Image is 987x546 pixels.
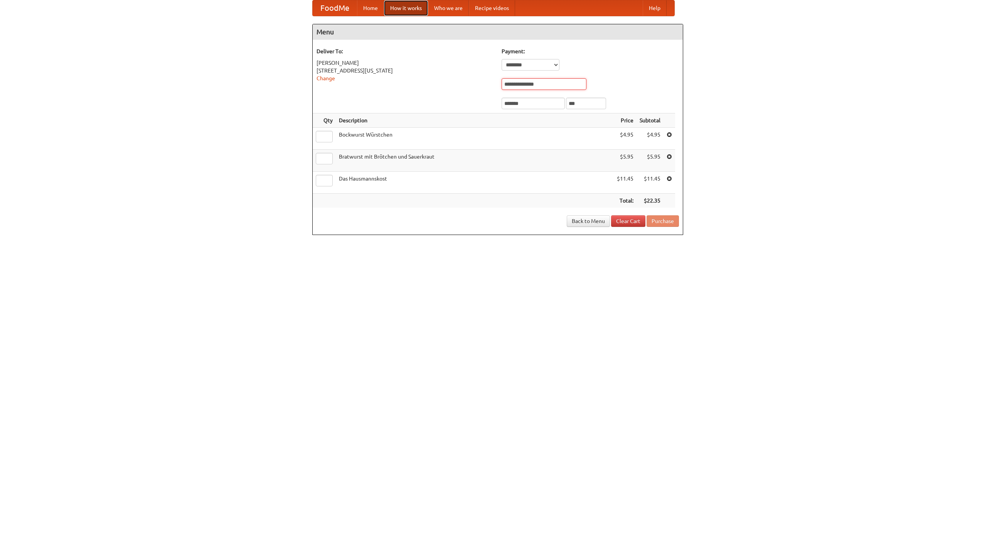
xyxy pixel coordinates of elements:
[384,0,428,16] a: How it works
[502,47,679,55] h5: Payment:
[637,150,664,172] td: $5.95
[336,172,614,194] td: Das Hausmannskost
[336,150,614,172] td: Bratwurst mit Brötchen und Sauerkraut
[317,47,494,55] h5: Deliver To:
[336,113,614,128] th: Description
[614,113,637,128] th: Price
[611,215,645,227] a: Clear Cart
[336,128,614,150] td: Bockwurst Würstchen
[317,67,494,74] div: [STREET_ADDRESS][US_STATE]
[317,75,335,81] a: Change
[357,0,384,16] a: Home
[637,172,664,194] td: $11.45
[614,128,637,150] td: $4.95
[637,128,664,150] td: $4.95
[469,0,515,16] a: Recipe videos
[643,0,667,16] a: Help
[614,172,637,194] td: $11.45
[313,24,683,40] h4: Menu
[313,113,336,128] th: Qty
[428,0,469,16] a: Who we are
[614,194,637,208] th: Total:
[614,150,637,172] td: $5.95
[317,59,494,67] div: [PERSON_NAME]
[647,215,679,227] button: Purchase
[637,113,664,128] th: Subtotal
[313,0,357,16] a: FoodMe
[567,215,610,227] a: Back to Menu
[637,194,664,208] th: $22.35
